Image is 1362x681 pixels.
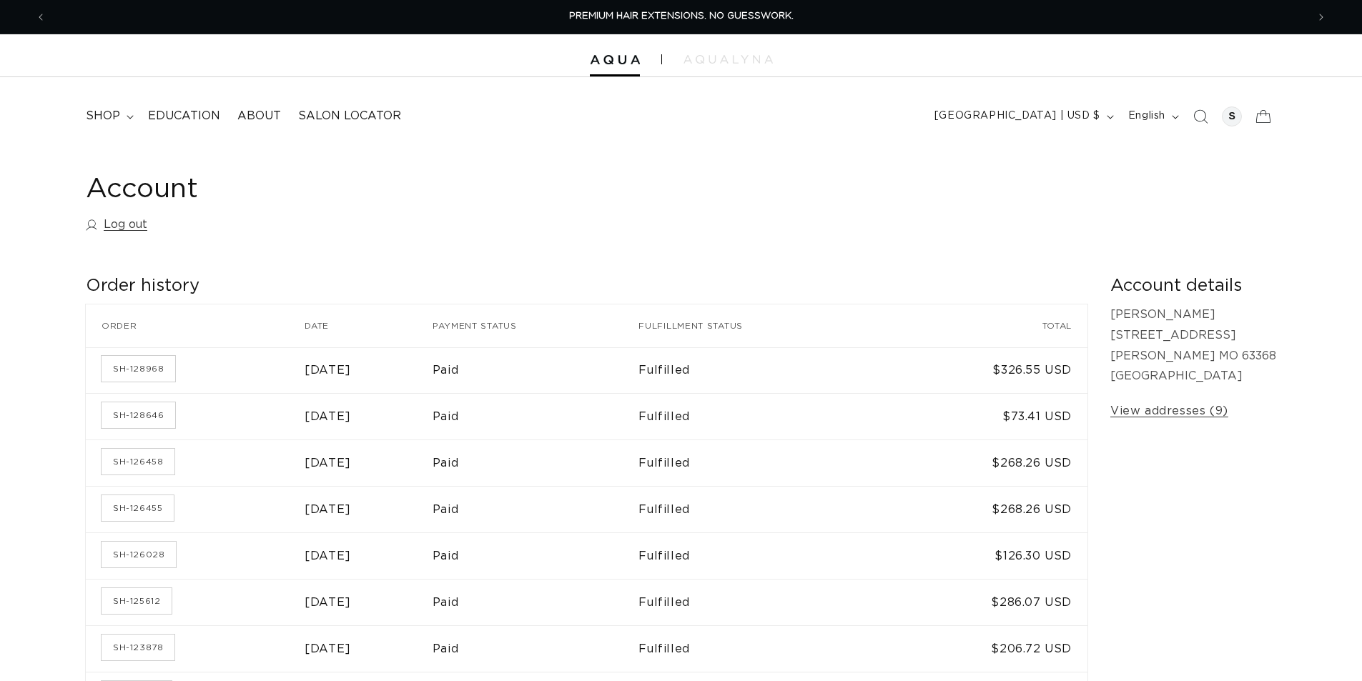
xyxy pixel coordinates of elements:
[433,532,638,579] td: Paid
[934,109,1100,124] span: [GEOGRAPHIC_DATA] | USD $
[148,109,220,124] span: Education
[684,55,773,64] img: aqualyna.com
[886,486,1087,532] td: $268.26 USD
[433,625,638,672] td: Paid
[638,486,886,532] td: Fulfilled
[290,100,410,132] a: Salon Locator
[86,109,120,124] span: shop
[433,393,638,439] td: Paid
[638,304,886,347] th: Fulfillment status
[102,402,175,428] a: Order number SH-128646
[433,347,638,394] td: Paid
[305,504,351,515] time: [DATE]
[305,364,351,376] time: [DATE]
[886,347,1087,394] td: $326.55 USD
[1110,275,1276,297] h2: Account details
[305,457,351,469] time: [DATE]
[305,304,433,347] th: Date
[237,109,281,124] span: About
[1110,304,1276,387] p: [PERSON_NAME] [STREET_ADDRESS] [PERSON_NAME] MO 63368 [GEOGRAPHIC_DATA]
[638,532,886,579] td: Fulfilled
[1120,103,1185,130] button: English
[433,486,638,532] td: Paid
[298,109,401,124] span: Salon Locator
[86,214,147,235] a: Log out
[102,356,175,382] a: Order number SH-128968
[638,625,886,672] td: Fulfilled
[305,597,351,608] time: [DATE]
[229,100,290,132] a: About
[25,4,56,31] button: Previous announcement
[886,532,1087,579] td: $126.30 USD
[102,588,172,614] a: Order number SH-125612
[86,172,1276,207] h1: Account
[590,55,640,65] img: Aqua Hair Extensions
[86,275,1087,297] h2: Order history
[86,304,305,347] th: Order
[305,643,351,655] time: [DATE]
[1306,4,1337,31] button: Next announcement
[638,579,886,625] td: Fulfilled
[77,100,139,132] summary: shop
[886,625,1087,672] td: $206.72 USD
[139,100,229,132] a: Education
[102,542,176,567] a: Order number SH-126028
[886,579,1087,625] td: $286.07 USD
[886,304,1087,347] th: Total
[638,347,886,394] td: Fulfilled
[926,103,1120,130] button: [GEOGRAPHIC_DATA] | USD $
[886,439,1087,486] td: $268.26 USD
[1128,109,1165,124] span: English
[102,635,174,660] a: Order number SH-123878
[1185,101,1216,132] summary: Search
[102,495,174,521] a: Order number SH-126455
[569,11,794,21] span: PREMIUM HAIR EXTENSIONS. NO GUESSWORK.
[638,439,886,486] td: Fulfilled
[102,449,174,474] a: Order number SH-126458
[886,393,1087,439] td: $73.41 USD
[638,393,886,439] td: Fulfilled
[305,550,351,562] time: [DATE]
[433,304,638,347] th: Payment status
[305,411,351,422] time: [DATE]
[433,439,638,486] td: Paid
[1110,401,1228,422] a: View addresses (9)
[433,579,638,625] td: Paid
